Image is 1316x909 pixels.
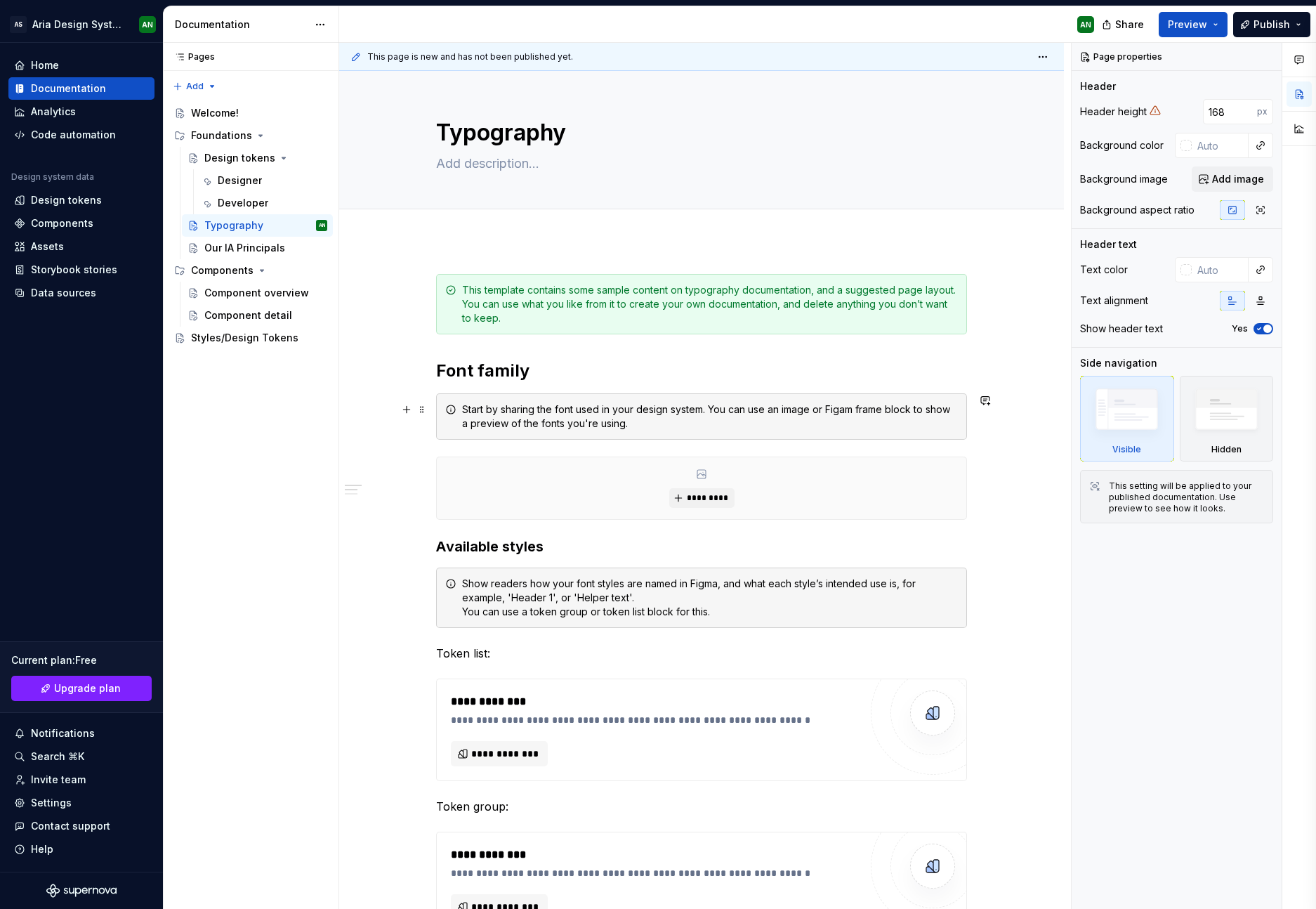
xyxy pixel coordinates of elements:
[1257,106,1268,117] p: px
[31,240,64,254] div: Assets
[8,792,154,814] a: Settings
[8,100,154,123] a: Analytics
[8,77,154,100] a: Documentation
[436,360,967,382] h2: Font family
[169,102,333,349] div: Page tree
[182,282,333,304] a: Component overview
[1115,18,1144,32] span: Share
[182,147,333,169] a: Design tokens
[182,304,333,327] a: Component detail
[8,54,154,77] a: Home
[31,216,93,230] div: Components
[191,263,254,277] div: Components
[1080,79,1116,93] div: Header
[1232,323,1248,334] label: Yes
[195,169,333,192] a: Designer
[1180,376,1274,462] div: Hidden
[195,192,333,214] a: Developer
[8,745,154,768] button: Search ⌘K
[1192,166,1273,192] button: Add image
[191,106,239,120] div: Welcome!
[367,51,573,63] span: This page is new and has not been published yet.
[462,403,958,431] div: Start by sharing the font used in your design system. You can use an image or Figam frame block t...
[8,769,154,791] a: Invite team
[8,722,154,745] button: Notifications
[31,726,95,740] div: Notifications
[204,241,285,255] div: Our IA Principals
[11,171,94,183] div: Design system data
[1112,444,1141,455] div: Visible
[1254,18,1290,32] span: Publish
[186,81,204,92] span: Add
[169,327,333,349] a: Styles/Design Tokens
[175,18,308,32] div: Documentation
[462,283,958,325] div: This template contains some sample content on typography documentation, and a suggested page layo...
[10,16,27,33] div: AS
[1080,356,1157,370] div: Side navigation
[182,237,333,259] a: Our IA Principals
[204,286,309,300] div: Component overview
[8,124,154,146] a: Code automation
[1080,138,1164,152] div: Background color
[31,58,59,72] div: Home
[54,681,121,695] span: Upgrade plan
[31,193,102,207] div: Design tokens
[8,235,154,258] a: Assets
[1192,133,1249,158] input: Auto
[1109,480,1264,514] div: This setting will be applied to your published documentation. Use preview to see how it looks.
[436,645,967,662] p: Token list:
[1211,444,1242,455] div: Hidden
[1080,203,1195,217] div: Background aspect ratio
[8,212,154,235] a: Components
[204,218,263,233] div: Typography
[31,773,86,787] div: Invite team
[31,105,76,119] div: Analytics
[436,537,967,556] h3: Available styles
[31,286,96,300] div: Data sources
[1203,99,1257,124] input: Auto
[8,815,154,837] button: Contact support
[46,884,117,898] svg: Supernova Logo
[182,214,333,237] a: TypographyAN
[204,151,275,165] div: Design tokens
[1080,376,1174,462] div: Visible
[31,263,117,277] div: Storybook stories
[31,81,106,96] div: Documentation
[1168,18,1207,32] span: Preview
[1080,105,1147,119] div: Header height
[169,259,333,282] div: Components
[191,331,298,345] div: Styles/Design Tokens
[1233,12,1310,37] button: Publish
[32,18,122,32] div: Aria Design System
[191,129,252,143] div: Foundations
[1080,263,1128,277] div: Text color
[462,577,958,619] div: Show readers how your font styles are named in Figma, and what each style’s intended use is, for ...
[1080,172,1168,186] div: Background image
[1080,19,1091,30] div: AN
[1159,12,1228,37] button: Preview
[11,676,152,701] a: Upgrade plan
[8,838,154,861] button: Help
[8,282,154,304] a: Data sources
[319,218,325,233] div: AN
[1080,294,1148,308] div: Text alignment
[31,819,110,833] div: Contact support
[169,102,333,124] a: Welcome!
[8,259,154,281] a: Storybook stories
[31,842,53,856] div: Help
[169,77,221,96] button: Add
[218,174,262,188] div: Designer
[204,308,292,322] div: Component detail
[31,750,84,764] div: Search ⌘K
[169,51,215,63] div: Pages
[218,196,268,210] div: Developer
[11,653,152,667] div: Current plan : Free
[31,796,72,810] div: Settings
[31,128,116,142] div: Code automation
[433,116,964,150] textarea: Typography
[142,19,153,30] div: AN
[1095,12,1153,37] button: Share
[1192,257,1249,282] input: Auto
[1080,237,1137,251] div: Header text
